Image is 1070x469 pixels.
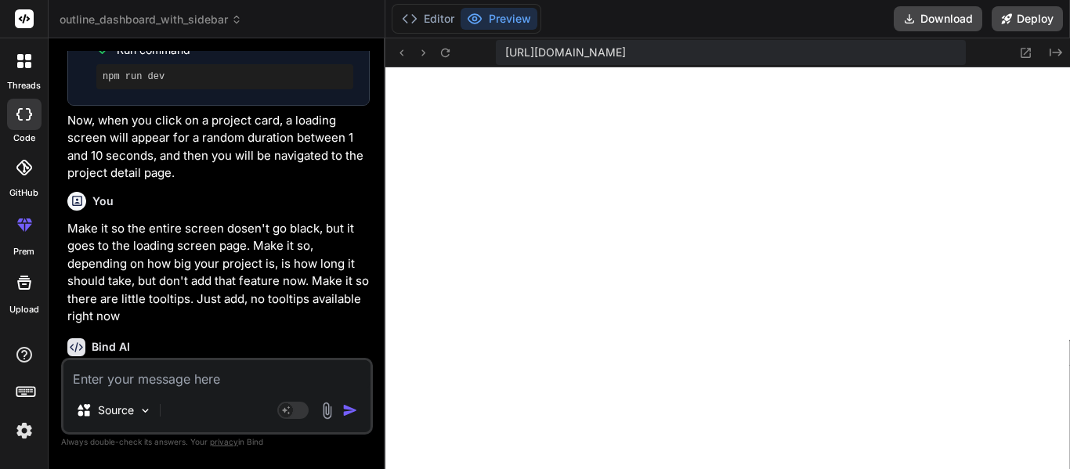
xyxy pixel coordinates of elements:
label: threads [7,79,41,92]
p: Now, when you click on a project card, a loading screen will appear for a random duration between... [67,112,370,182]
span: [URL][DOMAIN_NAME] [505,45,626,60]
button: Editor [396,8,461,30]
button: Download [894,6,982,31]
iframe: Preview [385,67,1070,469]
label: prem [13,245,34,258]
img: attachment [318,402,336,420]
h6: Bind AI [92,339,130,355]
h6: You [92,193,114,209]
span: privacy [210,437,238,446]
span: outline_dashboard_with_sidebar [60,12,242,27]
img: settings [11,417,38,444]
label: GitHub [9,186,38,200]
p: Make it so the entire screen dosen't go black, but it goes to the loading screen page. Make it so... [67,220,370,326]
img: icon [342,402,358,418]
img: Pick Models [139,404,152,417]
button: Deploy [992,6,1063,31]
button: Preview [461,8,537,30]
pre: npm run dev [103,70,347,83]
p: Source [98,402,134,418]
label: code [13,132,35,145]
p: Always double-check its answers. Your in Bind [61,435,373,449]
label: Upload [9,303,39,316]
